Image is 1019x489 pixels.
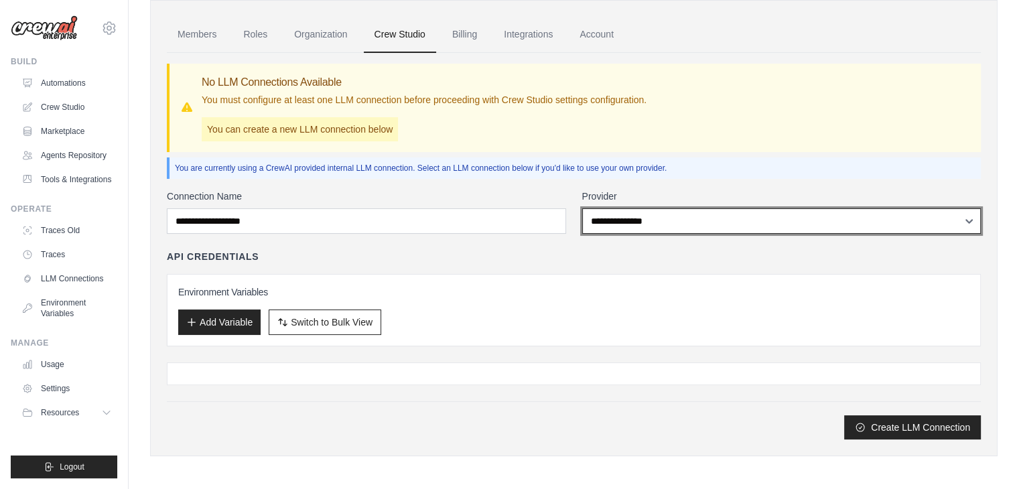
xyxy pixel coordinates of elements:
[291,316,372,329] span: Switch to Bulk View
[11,15,78,41] img: Logo
[844,415,981,439] button: Create LLM Connection
[441,17,488,53] a: Billing
[41,407,79,418] span: Resources
[16,169,117,190] a: Tools & Integrations
[16,72,117,94] a: Automations
[232,17,278,53] a: Roles
[952,425,1019,489] iframe: Chat Widget
[569,17,624,53] a: Account
[16,145,117,166] a: Agents Repository
[269,309,381,335] button: Switch to Bulk View
[16,96,117,118] a: Crew Studio
[202,74,647,90] h3: No LLM Connections Available
[364,17,436,53] a: Crew Studio
[16,220,117,241] a: Traces Old
[11,56,117,67] div: Build
[16,402,117,423] button: Resources
[11,338,117,348] div: Manage
[167,250,259,263] h4: API Credentials
[202,117,398,141] p: You can create a new LLM connection below
[16,121,117,142] a: Marketplace
[11,204,117,214] div: Operate
[202,93,647,107] p: You must configure at least one LLM connection before proceeding with Crew Studio settings config...
[178,285,969,299] h3: Environment Variables
[493,17,563,53] a: Integrations
[16,378,117,399] a: Settings
[11,456,117,478] button: Logout
[175,163,975,173] p: You are currently using a CrewAI provided internal LLM connection. Select an LLM connection below...
[60,462,84,472] span: Logout
[16,268,117,289] a: LLM Connections
[16,354,117,375] a: Usage
[16,244,117,265] a: Traces
[167,190,566,203] label: Connection Name
[167,17,227,53] a: Members
[178,309,261,335] button: Add Variable
[16,292,117,324] a: Environment Variables
[582,190,981,203] label: Provider
[283,17,358,53] a: Organization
